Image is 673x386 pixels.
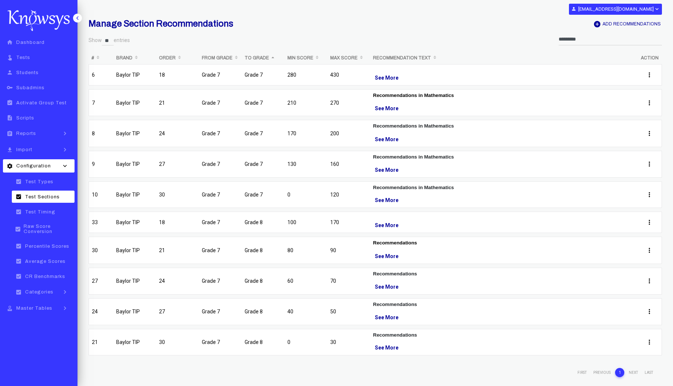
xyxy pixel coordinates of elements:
i: add_circle [593,20,601,28]
b: Brand [116,55,132,60]
td: 8 [89,120,113,150]
i: expand_more [654,6,659,12]
th: Recommendation Text: activate to sort column ascending [370,52,637,64]
td: 100 [284,212,327,237]
td: Baylor TIP [113,237,156,267]
span: Dashboard [16,40,45,45]
td: 27 [156,151,199,181]
div: See More [373,313,634,322]
span: Test Timing [25,209,55,215]
td: 27 [89,268,113,298]
span: Activate Group Test [16,100,67,105]
td: Grade 7 [242,89,284,120]
i: check_box [14,243,23,249]
span: Recommendations [373,240,417,246]
i: more_vert [646,247,653,254]
i: check_box [14,273,23,279]
div: See More [373,343,634,352]
i: assignment_turned_in [5,100,14,106]
td: 0 [284,181,327,212]
td: 24 [156,268,199,298]
td: 90 [327,237,370,267]
td: Baylor TIP [113,212,156,237]
b: To Grade [245,55,269,60]
i: more_vert [646,277,653,285]
td: 130 [284,151,327,181]
td: 160 [327,151,370,181]
b: # [92,55,94,60]
td: Grade 7 [199,212,242,237]
td: Grade 7 [199,268,242,298]
th: Order: activate to sort column ascending [156,52,199,64]
td: 18 [156,64,199,89]
b: [EMAIL_ADDRESS][DOMAIN_NAME] [578,6,654,12]
b: Action [641,55,659,60]
span: Import [16,147,32,152]
td: Grade 7 [242,64,284,89]
td: 200 [327,120,370,150]
b: Order [159,55,176,60]
div: See More [373,196,634,205]
td: Baylor TIP [113,120,156,150]
span: Test Types [25,179,54,184]
i: more_vert [646,219,653,226]
i: check_box [14,289,23,295]
strong: Recommendations [373,332,417,338]
td: 70 [327,268,370,298]
td: 33 [89,212,113,237]
th: Action: activate to sort column ascending [637,52,662,64]
td: Baylor TIP [113,268,156,298]
i: keyboard_arrow_left [74,14,81,22]
i: description [5,115,14,121]
td: Grade 7 [199,329,242,359]
td: Baylor TIP [113,181,156,212]
td: 6 [89,64,113,89]
td: Baylor TIP [113,329,156,359]
span: Categories [25,289,54,295]
i: assignment [5,131,14,137]
i: check_box [14,226,22,232]
td: 40 [284,298,327,329]
td: 80 [284,237,327,267]
td: 18 [156,212,199,237]
a: 1 [615,368,624,377]
td: 30 [327,329,370,359]
th: Min Score: activate to sort column ascending [284,52,327,64]
td: Baylor TIP [113,89,156,120]
i: more_vert [646,130,653,137]
th: Max Score: activate to sort column ascending [327,52,370,64]
span: Tests [16,55,30,60]
td: Grade 7 [242,181,284,212]
div: See More [373,73,634,82]
span: Test Sections [25,194,60,199]
td: Grade 7 [199,298,242,329]
i: more_vert [646,308,653,315]
i: more_vert [646,191,653,198]
td: 21 [89,329,113,359]
i: more_vert [646,99,653,107]
td: 30 [156,329,199,359]
td: Baylor TIP [113,64,156,89]
i: home [5,39,14,45]
i: person [571,6,576,11]
i: keyboard_arrow_right [59,146,70,153]
td: Grade 7 [199,89,242,120]
div: See More [373,166,634,174]
th: To Grade: activate to sort column descending [242,52,284,64]
div: See More [373,104,634,113]
i: check_box [14,194,23,200]
i: keyboard_arrow_right [59,288,70,296]
td: Grade 7 [199,151,242,181]
td: Grade 7 [199,237,242,267]
i: more_vert [646,338,653,346]
td: Grade 7 [242,120,284,150]
th: #: activate to sort column ascending [89,52,113,64]
span: Scripts [16,115,34,121]
td: 21 [156,237,199,267]
td: 10 [89,181,113,212]
b: Manage Section Recommendations [89,19,233,28]
div: See More [373,135,634,144]
i: settings [5,163,14,169]
b: Recommendation Text [373,55,431,60]
span: Reports [16,131,36,136]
